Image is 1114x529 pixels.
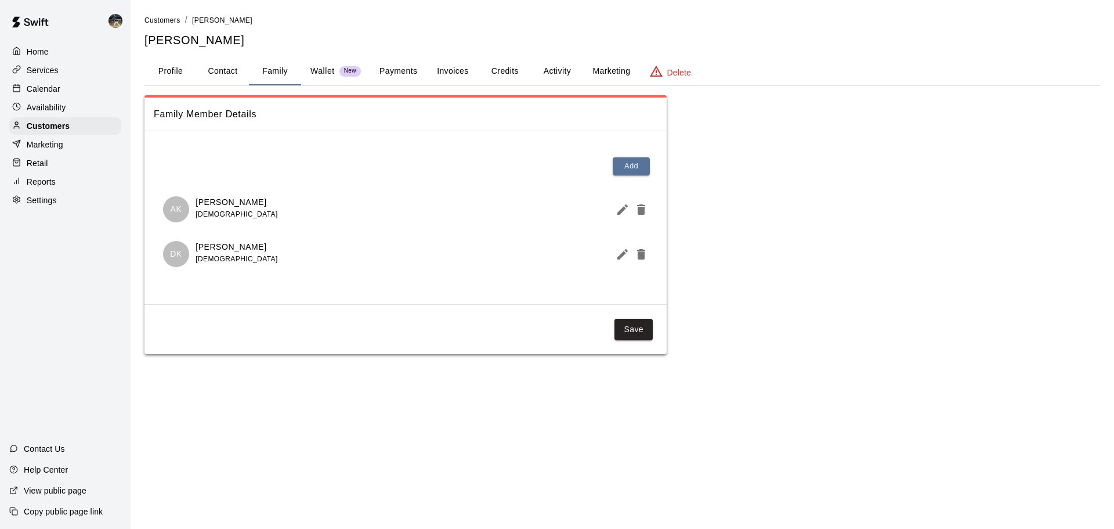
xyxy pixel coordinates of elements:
p: View public page [24,485,86,496]
img: Nolan Gilbert [108,14,122,28]
button: Add [613,157,650,175]
a: Services [9,62,121,79]
button: Profile [144,57,197,85]
div: Nolan Gilbert [106,9,131,33]
span: Customers [144,16,180,24]
button: Payments [370,57,426,85]
div: Declan Krissovich [163,241,189,267]
a: Marketing [9,136,121,153]
p: Home [27,46,49,57]
p: [PERSON_NAME] [196,196,277,208]
p: Retail [27,157,48,169]
p: Reports [27,176,56,188]
button: Save [614,319,653,340]
p: Help Center [24,464,68,476]
a: Retail [9,154,121,172]
div: Asher Krissovich [163,196,189,222]
p: Customers [27,120,70,132]
a: Customers [144,15,180,24]
p: Calendar [27,83,60,95]
p: AK [171,203,182,215]
span: [DEMOGRAPHIC_DATA] [196,210,277,218]
a: Calendar [9,80,121,98]
button: Edit Member [611,198,630,221]
p: Copy public page link [24,506,103,517]
a: Reports [9,173,121,190]
li: / [185,14,187,26]
button: Marketing [583,57,639,85]
button: Edit Member [611,243,630,266]
button: Delete [630,243,648,266]
p: Contact Us [24,443,65,455]
button: Contact [197,57,249,85]
span: Family Member Details [154,107,657,122]
h5: [PERSON_NAME] [144,33,1100,48]
button: Activity [531,57,583,85]
p: Marketing [27,139,63,150]
a: Customers [9,117,121,135]
p: [PERSON_NAME] [196,241,277,253]
span: [PERSON_NAME] [192,16,252,24]
a: Home [9,43,121,60]
span: [DEMOGRAPHIC_DATA] [196,255,277,263]
a: Settings [9,192,121,209]
button: Credits [479,57,531,85]
p: Services [27,64,59,76]
button: Invoices [426,57,479,85]
nav: breadcrumb [144,14,1100,27]
p: Delete [667,67,691,78]
p: DK [170,248,182,260]
p: Settings [27,195,57,206]
p: Wallet [310,65,335,77]
button: Delete [630,198,648,221]
p: Availability [27,102,66,113]
button: Family [249,57,301,85]
a: Availability [9,99,121,116]
span: New [339,67,361,75]
div: basic tabs example [144,57,1100,85]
